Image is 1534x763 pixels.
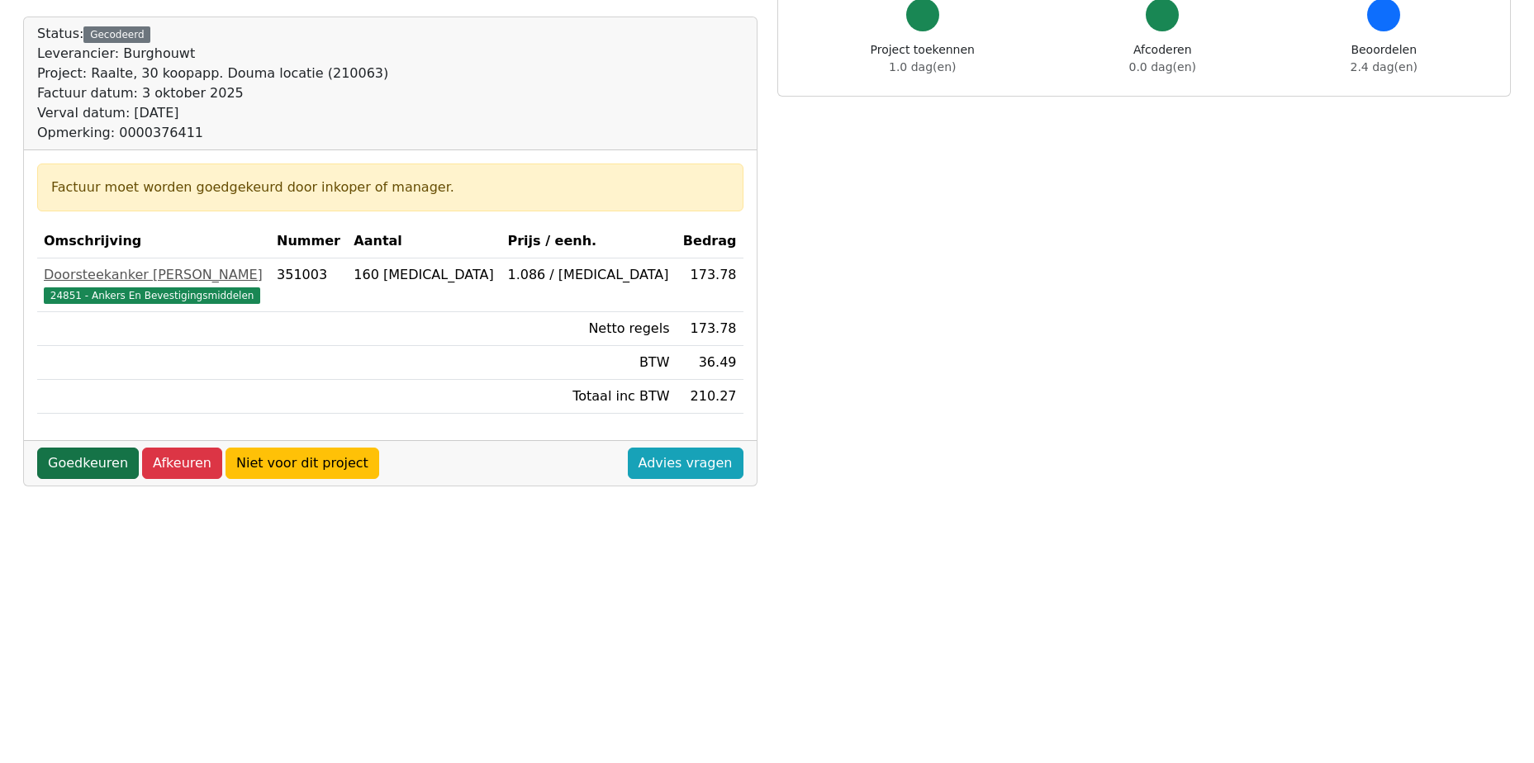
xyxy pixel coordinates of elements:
[142,448,222,479] a: Afkeuren
[44,265,264,285] div: Doorsteekanker [PERSON_NAME]
[628,448,743,479] a: Advies vragen
[676,380,743,414] td: 210.27
[1129,41,1196,76] div: Afcoderen
[44,287,260,304] span: 24851 - Ankers En Bevestigingsmiddelen
[501,312,676,346] td: Netto regels
[676,225,743,258] th: Bedrag
[1351,41,1418,76] div: Beoordelen
[1351,60,1418,73] span: 2.4 dag(en)
[871,41,975,76] div: Project toekennen
[37,225,270,258] th: Omschrijving
[51,178,729,197] div: Factuur moet worden goedgekeurd door inkoper of manager.
[37,83,388,103] div: Factuur datum: 3 oktober 2025
[676,346,743,380] td: 36.49
[37,103,388,123] div: Verval datum: [DATE]
[501,225,676,258] th: Prijs / eenh.
[44,265,264,305] a: Doorsteekanker [PERSON_NAME]24851 - Ankers En Bevestigingsmiddelen
[226,448,379,479] a: Niet voor dit project
[83,26,150,43] div: Gecodeerd
[347,225,501,258] th: Aantal
[889,60,956,73] span: 1.0 dag(en)
[501,380,676,414] td: Totaal inc BTW
[676,258,743,312] td: 173.78
[501,346,676,380] td: BTW
[37,123,388,143] div: Opmerking: 0000376411
[676,312,743,346] td: 173.78
[270,258,347,312] td: 351003
[1129,60,1196,73] span: 0.0 dag(en)
[507,265,669,285] div: 1.086 / [MEDICAL_DATA]
[37,448,139,479] a: Goedkeuren
[37,24,388,143] div: Status:
[354,265,494,285] div: 160 [MEDICAL_DATA]
[270,225,347,258] th: Nummer
[37,64,388,83] div: Project: Raalte, 30 koopapp. Douma locatie (210063)
[37,44,388,64] div: Leverancier: Burghouwt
